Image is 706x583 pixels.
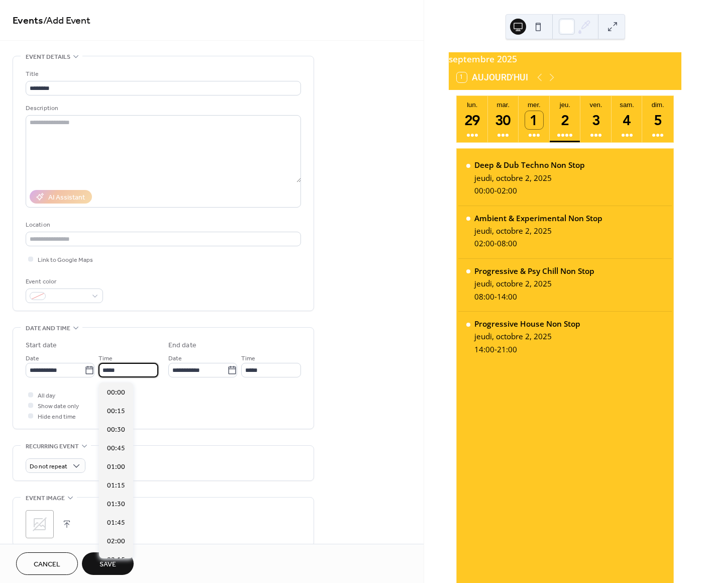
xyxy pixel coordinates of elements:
span: 02:00 [107,536,125,547]
span: Recurring event [26,441,79,452]
span: Event image [26,493,65,504]
span: Link to Google Maps [38,255,93,265]
span: 14:00 [474,344,494,355]
span: Time [98,353,113,364]
div: 3 [587,111,605,129]
span: 01:15 [107,480,125,491]
span: 02:00 [474,238,494,249]
button: dim.5 [642,96,673,142]
div: mar. [491,101,516,109]
div: Description [26,103,299,114]
div: jeudi, octobre 2, 2025 [474,331,580,342]
span: Event details [26,52,70,62]
div: jeudi, octobre 2, 2025 [474,173,585,183]
div: 1 [525,111,543,129]
span: - [494,238,497,249]
div: Progressive & Psy Chill Non Stop [474,266,594,276]
span: Date [26,353,39,364]
button: Cancel [16,552,78,575]
span: / Add Event [43,11,90,31]
div: End date [168,340,196,351]
span: Cancel [34,559,60,570]
div: sam. [615,101,640,109]
button: Save [82,552,134,575]
span: Save [99,559,116,570]
div: Progressive House Non Stop [474,319,580,329]
div: Start date [26,340,57,351]
button: mer.1 [519,96,550,142]
span: Date [168,353,182,364]
a: Events [13,11,43,31]
span: - [494,185,497,196]
div: 5 [649,111,667,129]
div: 4 [618,111,636,129]
span: Show date only [38,401,79,412]
div: 30 [494,111,512,129]
span: All day [38,391,55,401]
div: jeudi, octobre 2, 2025 [474,278,594,289]
div: 2 [556,111,574,129]
span: 01:00 [107,462,125,472]
button: sam.4 [612,96,643,142]
div: ; [26,510,54,538]
button: lun.29 [457,96,488,142]
div: Location [26,220,299,230]
div: Title [26,69,299,79]
span: - [494,291,497,302]
span: 00:15 [107,406,125,417]
span: 01:30 [107,499,125,510]
div: mer. [522,101,547,109]
div: septembre 2025 [449,52,681,65]
div: Ambient & Experimental Non Stop [474,213,602,224]
span: 01:45 [107,518,125,528]
span: Time [241,353,255,364]
div: Event color [26,276,101,287]
span: 02:00 [497,185,517,196]
span: Do not repeat [30,461,67,472]
div: jeu. [553,101,578,109]
span: - [494,344,497,355]
div: ven. [583,101,609,109]
div: dim. [645,101,670,109]
span: 00:00 [474,185,494,196]
button: 1Aujourd'hui [453,70,532,85]
span: 00:45 [107,443,125,454]
span: 08:00 [497,238,517,249]
span: 02:15 [107,555,125,565]
span: 00:30 [107,425,125,435]
button: mar.30 [488,96,519,142]
button: jeu.2 [550,96,581,142]
span: 08:00 [474,291,494,302]
div: 29 [463,111,481,129]
div: Deep & Dub Techno Non Stop [474,160,585,170]
span: Date and time [26,323,70,334]
div: jeudi, octobre 2, 2025 [474,226,602,236]
div: lun. [460,101,485,109]
button: ven.3 [580,96,612,142]
span: 21:00 [497,344,517,355]
span: 00:00 [107,387,125,398]
span: 14:00 [497,291,517,302]
span: Hide end time [38,412,76,422]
